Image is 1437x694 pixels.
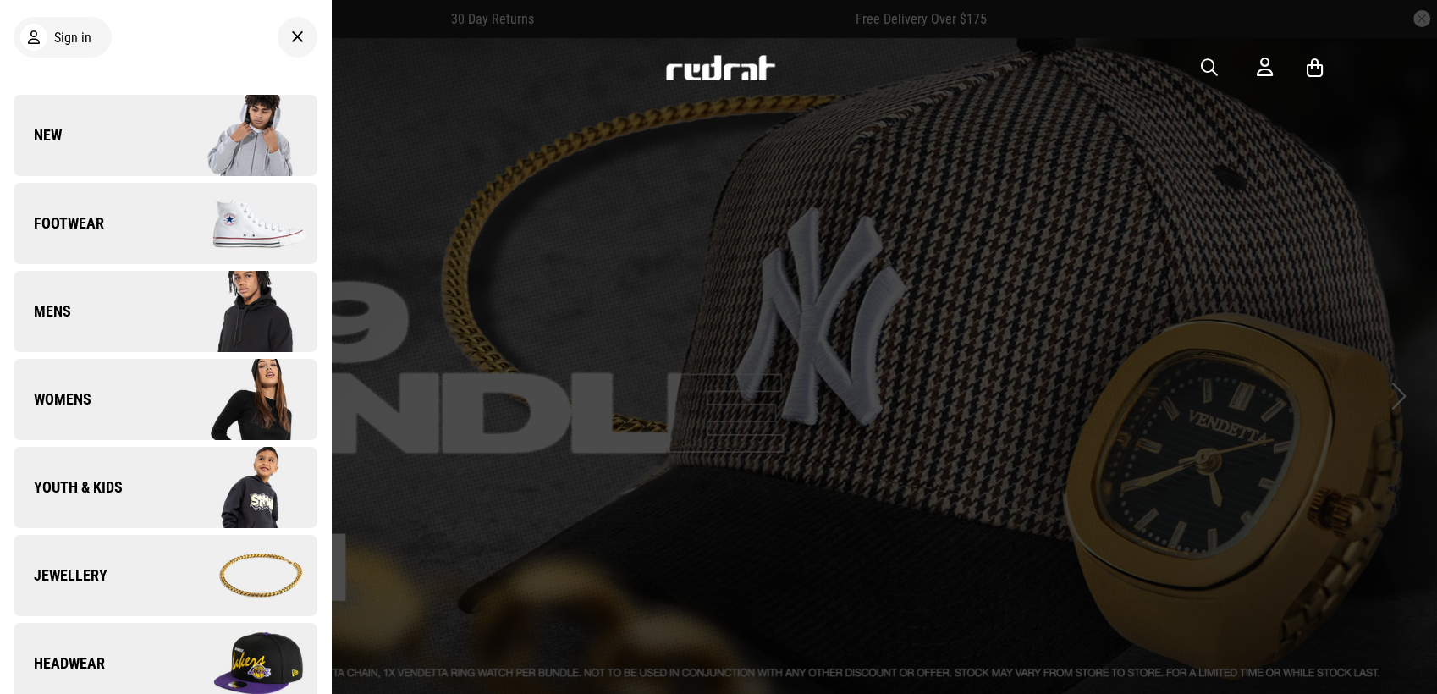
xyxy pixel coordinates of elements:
a: Womens Company [14,359,317,440]
span: Womens [14,389,91,410]
img: Company [165,357,317,442]
a: New Company [14,95,317,176]
img: Company [165,181,317,266]
img: Company [165,445,317,530]
span: Sign in [54,30,91,46]
button: Open LiveChat chat widget [14,7,64,58]
a: Footwear Company [14,183,317,264]
img: Redrat logo [664,55,776,80]
img: Company [165,93,317,178]
img: Company [165,269,317,354]
a: Jewellery Company [14,535,317,616]
a: Youth & Kids Company [14,447,317,528]
a: Mens Company [14,271,317,352]
span: Footwear [14,213,104,234]
img: Company [165,533,317,618]
span: Youth & Kids [14,477,123,498]
span: Mens [14,301,71,322]
span: Jewellery [14,565,107,586]
span: Headwear [14,653,105,674]
span: New [14,125,62,146]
